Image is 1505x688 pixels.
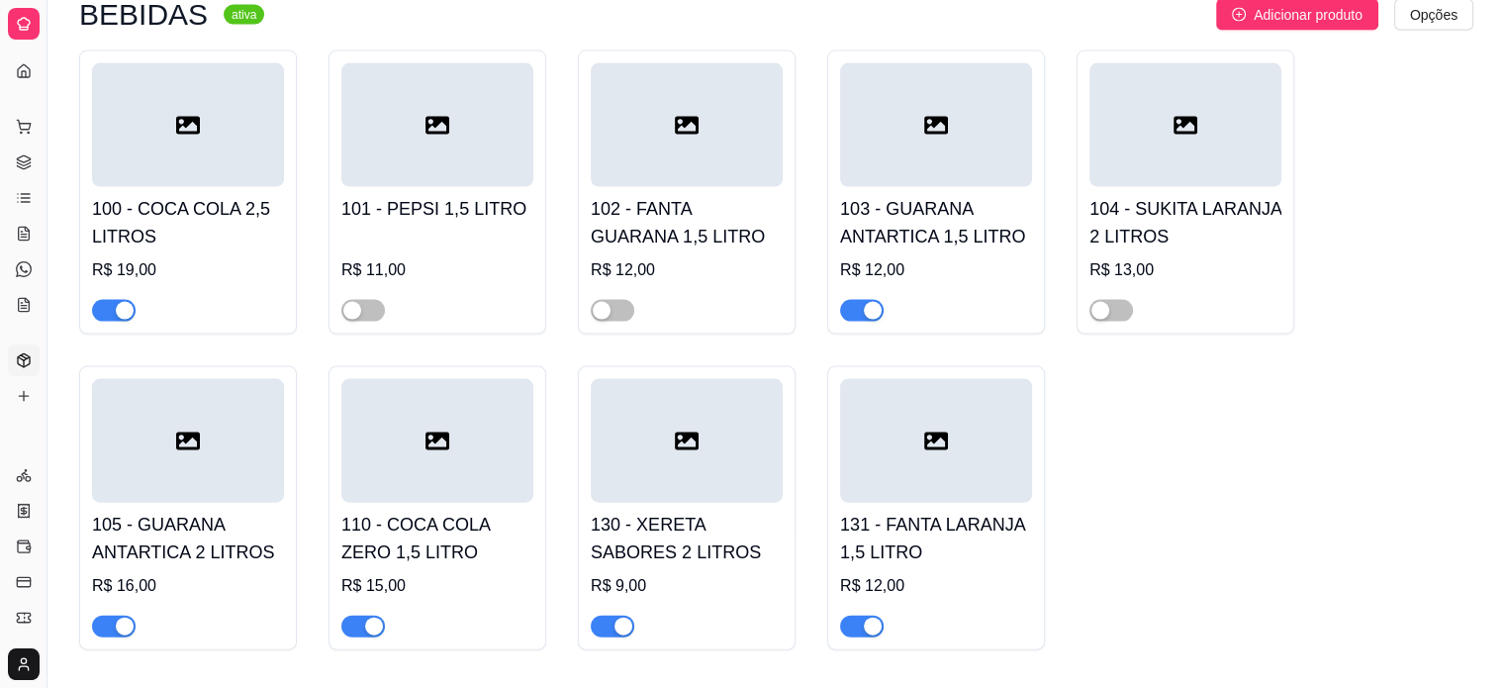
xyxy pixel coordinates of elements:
span: Opções [1410,4,1458,26]
h4: 100 - COCA COLA 2,5 LITROS [92,195,284,250]
div: R$ 12,00 [591,258,783,282]
h4: 131 - FANTA LARANJA 1,5 LITRO [840,511,1032,566]
span: Adicionar produto [1254,4,1363,26]
span: plus-circle [1232,8,1246,22]
h4: 101 - PEPSI 1,5 LITRO [341,195,533,223]
div: R$ 16,00 [92,574,284,598]
div: R$ 12,00 [840,574,1032,598]
h4: 130 - XERETA SABORES 2 LITROS [591,511,783,566]
div: R$ 9,00 [591,574,783,598]
div: R$ 19,00 [92,258,284,282]
h4: 104 - SUKITA LARANJA 2 LITROS [1089,195,1281,250]
div: R$ 15,00 [341,574,533,598]
h4: 103 - GUARANA ANTARTICA 1,5 LITRO [840,195,1032,250]
h3: BEBIDAS [79,3,208,27]
div: R$ 11,00 [341,258,533,282]
div: R$ 13,00 [1089,258,1281,282]
h4: 110 - COCA COLA ZERO 1,5 LITRO [341,511,533,566]
sup: ativa [224,5,264,25]
h4: 105 - GUARANA ANTARTICA 2 LITROS [92,511,284,566]
div: R$ 12,00 [840,258,1032,282]
h4: 102 - FANTA GUARANA 1,5 LITRO [591,195,783,250]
